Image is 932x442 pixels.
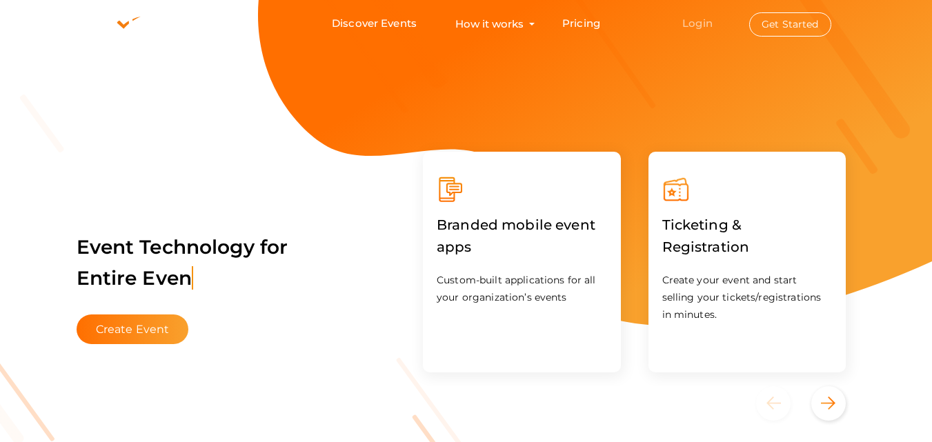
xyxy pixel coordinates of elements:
[682,17,713,30] a: Login
[562,11,600,37] a: Pricing
[437,272,607,306] p: Custom-built applications for all your organization’s events
[811,386,846,421] button: Next
[662,272,833,323] p: Create your event and start selling your tickets/registrations in minutes.
[756,386,808,421] button: Previous
[437,203,607,268] label: Branded mobile event apps
[77,314,189,344] button: Create Event
[662,203,833,268] label: Ticketing & Registration
[77,214,288,311] label: Event Technology for
[662,241,833,254] a: Ticketing & Registration
[451,11,528,37] button: How it works
[749,12,831,37] button: Get Started
[77,266,194,290] span: Entire Even
[332,11,417,37] a: Discover Events
[437,241,607,254] a: Branded mobile event apps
